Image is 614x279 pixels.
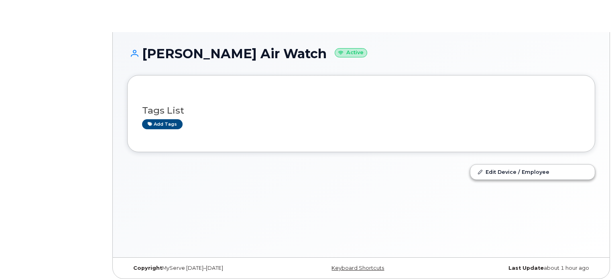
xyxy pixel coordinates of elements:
strong: Last Update [508,265,544,271]
a: Add tags [142,119,183,129]
a: Edit Device / Employee [470,165,595,179]
h3: Tags List [142,106,580,116]
div: MyServe [DATE]–[DATE] [127,265,283,271]
h1: [PERSON_NAME] Air Watch [127,47,595,61]
small: Active [335,48,367,57]
strong: Copyright [133,265,162,271]
a: Keyboard Shortcuts [331,265,384,271]
div: about 1 hour ago [439,265,595,271]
